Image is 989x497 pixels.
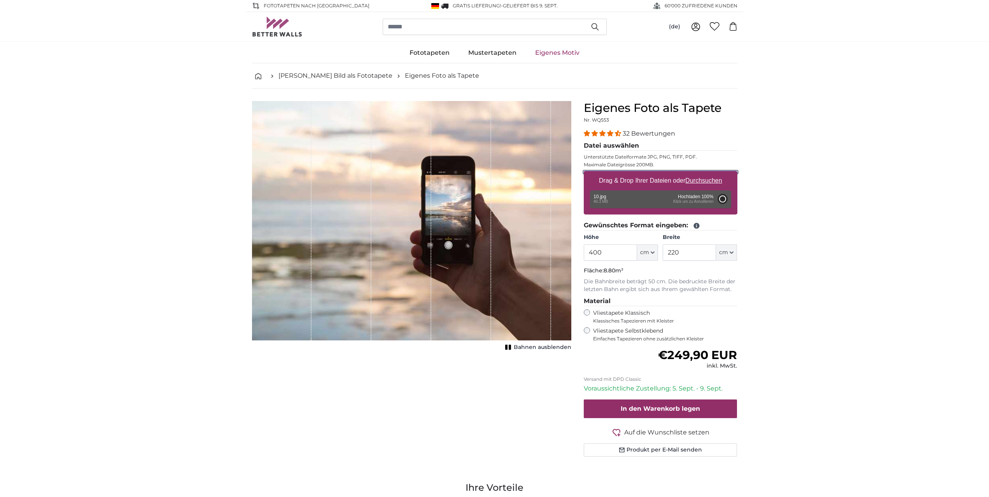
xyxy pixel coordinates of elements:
[526,43,589,63] a: Eigenes Motiv
[431,3,439,9] img: Deutschland
[584,384,737,393] p: Voraussichtliche Zustellung: 5. Sept. - 9. Sept.
[685,177,722,184] u: Durchsuchen
[264,2,369,9] span: Fototapeten nach [GEOGRAPHIC_DATA]
[514,344,571,351] span: Bahnen ausblenden
[584,443,737,457] button: Produkt per E-Mail senden
[503,342,571,353] button: Bahnen ausblenden
[596,173,725,188] label: Drag & Drop Ihrer Dateien oder
[405,71,479,80] a: Eigenes Foto als Tapete
[584,376,737,382] p: Versand mit DPD Classic
[593,327,737,342] label: Vliestapete Selbstklebend
[584,130,623,137] span: 4.31 stars
[252,63,737,89] nav: breadcrumbs
[453,3,501,9] span: GRATIS Lieferung!
[640,249,649,256] span: cm
[604,267,623,274] span: 8.80m²
[637,244,658,261] button: cm
[593,309,731,324] label: Vliestapete Klassisch
[584,154,737,160] p: Unterstützte Dateiformate JPG, PNG, TIFF, PDF.
[400,43,459,63] a: Fototapeten
[584,117,609,123] span: Nr. WQ553
[593,336,737,342] span: Einfaches Tapezieren ohne zusätzlichen Kleister
[593,318,731,324] span: Klassisches Tapezieren mit Kleister
[584,141,737,151] legend: Datei auswählen
[665,2,737,9] span: 60'000 ZUFRIEDENE KUNDEN
[252,17,303,37] img: Betterwalls
[624,428,709,437] span: Auf die Wunschliste setzen
[584,399,737,418] button: In den Warenkorb legen
[503,3,558,9] span: Geliefert bis 9. Sept.
[584,267,737,275] p: Fläche:
[584,427,737,437] button: Auf die Wunschliste setzen
[278,71,392,80] a: [PERSON_NAME] Bild als Fototapete
[252,481,737,494] h3: Ihre Vorteile
[584,221,737,230] legend: Gewünschtes Format eingeben:
[658,362,737,370] div: inkl. MwSt.
[584,278,737,293] p: Die Bahnbreite beträgt 50 cm. Die bedruckte Breite der letzten Bahn ergibt sich aus Ihrem gewählt...
[663,234,737,241] label: Breite
[501,3,558,9] span: -
[658,348,737,362] span: €249,90 EUR
[584,162,737,168] p: Maximale Dateigrösse 200MB.
[623,130,675,137] span: 32 Bewertungen
[621,405,700,412] span: In den Warenkorb legen
[584,234,658,241] label: Höhe
[716,244,737,261] button: cm
[584,101,737,115] h1: Eigenes Foto als Tapete
[663,20,686,34] button: (de)
[252,101,571,353] div: 1 of 1
[584,296,737,306] legend: Material
[459,43,526,63] a: Mustertapeten
[719,249,728,256] span: cm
